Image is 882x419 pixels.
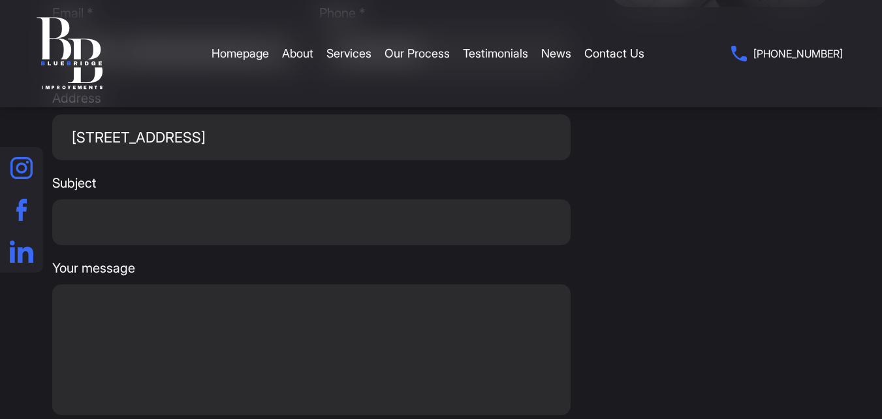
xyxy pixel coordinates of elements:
a: Contact Us [584,34,644,73]
input: Subject [52,199,571,245]
textarea: Your message [52,284,571,415]
a: Testimonials [463,34,528,73]
a: [PHONE_NUMBER] [731,44,843,63]
a: Services [326,34,371,73]
a: Homepage [212,34,269,73]
a: Our Process [385,34,450,73]
a: About [282,34,313,73]
span: Subject [52,173,571,193]
span: Your message [52,258,571,278]
span: [PHONE_NUMBER] [753,44,843,63]
input: Address [52,114,571,160]
a: News [541,34,571,73]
